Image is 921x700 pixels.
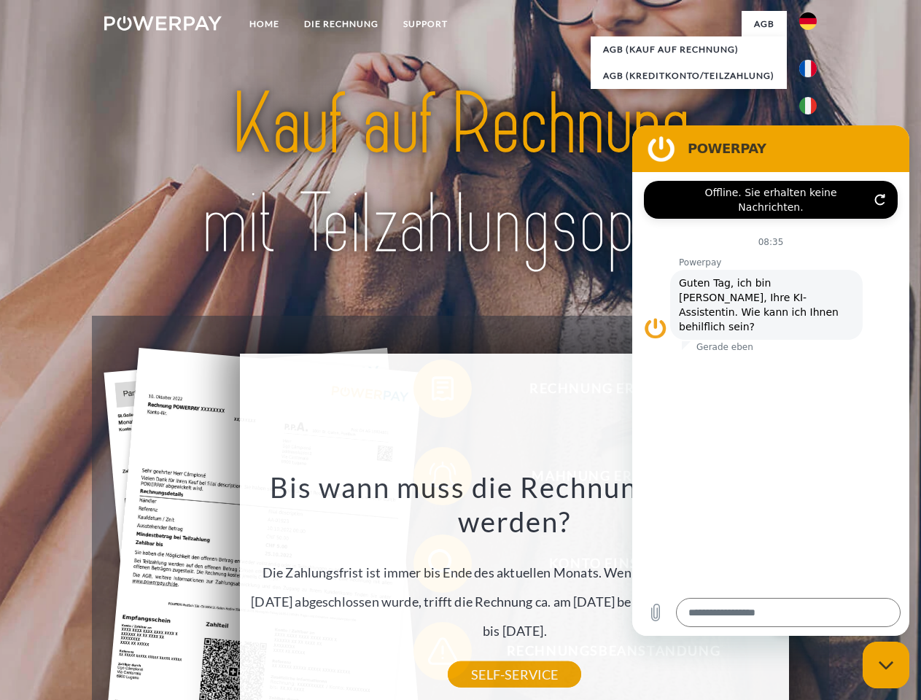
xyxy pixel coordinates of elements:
[742,11,787,37] a: agb
[104,16,222,31] img: logo-powerpay-white.svg
[448,661,581,688] a: SELF-SERVICE
[139,70,782,279] img: title-powerpay_de.svg
[391,11,460,37] a: SUPPORT
[249,470,781,674] div: Die Zahlungsfrist ist immer bis Ende des aktuellen Monats. Wenn die Bestellung z.B. am [DATE] abg...
[237,11,292,37] a: Home
[799,97,817,114] img: it
[863,642,909,688] iframe: Schaltfläche zum Öffnen des Messaging-Fensters; Konversation läuft
[799,12,817,30] img: de
[292,11,391,37] a: DIE RECHNUNG
[632,125,909,636] iframe: Messaging-Fenster
[591,63,787,89] a: AGB (Kreditkonto/Teilzahlung)
[591,36,787,63] a: AGB (Kauf auf Rechnung)
[799,60,817,77] img: fr
[249,470,781,540] h3: Bis wann muss die Rechnung bezahlt werden?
